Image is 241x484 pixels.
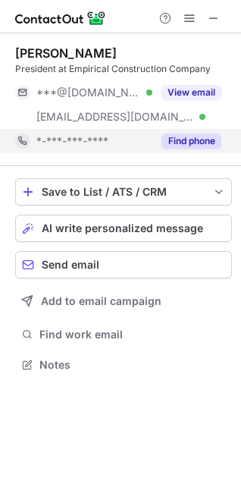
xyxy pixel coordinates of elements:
span: AI write personalized message [42,222,203,234]
div: Save to List / ATS / CRM [42,186,205,198]
button: AI write personalized message [15,215,232,242]
button: Reveal Button [161,85,221,100]
button: Find work email [15,324,232,345]
img: ContactOut v5.3.10 [15,9,106,27]
button: Notes [15,354,232,376]
span: ***@[DOMAIN_NAME] [36,86,141,99]
div: [PERSON_NAME] [15,46,117,61]
span: Send email [42,259,99,271]
button: Send email [15,251,232,278]
span: [EMAIL_ADDRESS][DOMAIN_NAME] [36,110,194,124]
button: save-profile-one-click [15,178,232,206]
div: President at Empirical Construction Company [15,62,232,76]
button: Add to email campaign [15,288,232,315]
button: Reveal Button [161,134,221,149]
span: Add to email campaign [41,295,161,307]
span: Notes [39,358,226,372]
span: Find work email [39,328,226,341]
